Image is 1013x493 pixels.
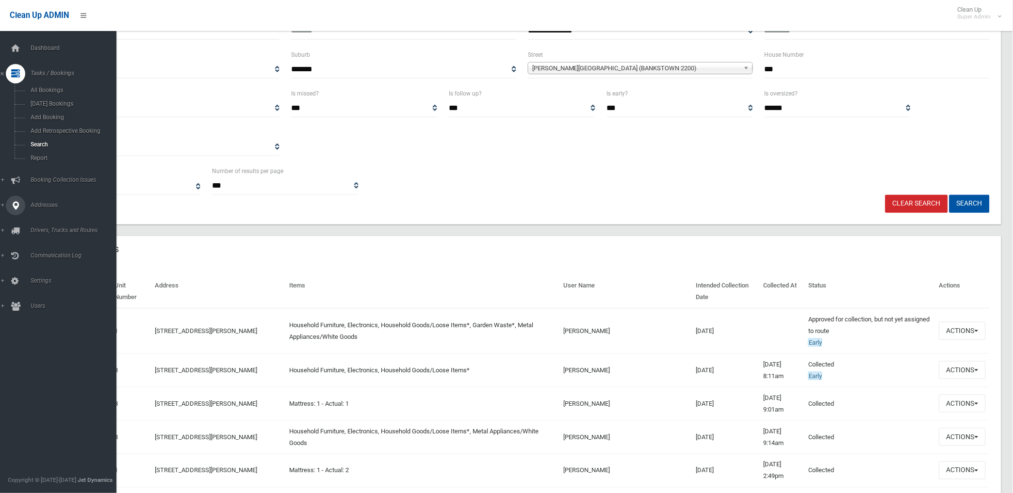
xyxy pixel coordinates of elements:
span: Addresses [28,202,125,208]
span: Early [808,338,822,347]
span: Tasks / Bookings [28,70,125,77]
td: 3 [111,353,151,387]
th: Collected At [760,275,805,308]
td: [DATE] [692,420,759,454]
th: Unit Number [111,275,151,308]
td: Household Furniture, Electronics, Household Goods/Loose Items*, Metal Appliances/White Goods [285,420,559,454]
button: Actions [939,461,986,479]
td: Mattress: 1 - Actual: 2 [285,454,559,487]
button: Search [949,195,990,213]
td: [PERSON_NAME] [559,308,692,354]
span: Add Retrospective Booking [28,127,116,134]
th: Items [285,275,559,308]
button: Actions [939,395,986,413]
td: [DATE] 2:49pm [760,454,805,487]
span: Copyright © [DATE]-[DATE] [8,477,76,483]
span: Clean Up ADMIN [10,11,69,20]
td: 1 [111,308,151,354]
label: Suburb [291,49,310,60]
td: [DATE] 8:11am [760,353,805,387]
td: [PERSON_NAME] [559,353,692,387]
td: Collected [804,387,935,420]
span: Add Booking [28,114,116,121]
label: Is early? [607,88,628,99]
td: Approved for collection, but not yet assigned to route [804,308,935,354]
span: Search [28,141,116,148]
a: [STREET_ADDRESS][PERSON_NAME] [155,467,258,474]
span: Report [28,155,116,161]
th: Status [804,275,935,308]
label: Is follow up? [449,88,482,99]
button: Actions [939,428,986,446]
span: Clean Up [953,6,1001,20]
td: [DATE] 9:01am [760,387,805,420]
label: House Number [765,49,804,60]
td: 3 [111,420,151,454]
small: Super Admin [958,13,991,20]
td: Mattress: 1 - Actual: 1 [285,387,559,420]
span: Drivers, Trucks and Routes [28,227,125,234]
span: Booking Collection Issues [28,176,125,183]
td: [DATE] [692,308,759,354]
span: [DATE] Bookings [28,100,116,107]
span: Early [808,372,822,380]
span: Communication Log [28,252,125,259]
td: [DATE] 9:14am [760,420,805,454]
span: Dashboard [28,45,125,51]
td: [DATE] [692,454,759,487]
label: Number of results per page [212,166,283,176]
td: Collected [804,353,935,387]
span: All Bookings [28,87,116,94]
button: Actions [939,322,986,340]
a: [STREET_ADDRESS][PERSON_NAME] [155,327,258,334]
label: Street [528,49,543,60]
td: Household Furniture, Electronics, Household Goods/Loose Items*, Garden Waste*, Metal Appliances/W... [285,308,559,354]
td: Household Furniture, Electronics, Household Goods/Loose Items* [285,353,559,387]
a: [STREET_ADDRESS][PERSON_NAME] [155,433,258,441]
span: Users [28,302,125,309]
td: [DATE] [692,387,759,420]
td: 3 [111,387,151,420]
td: 1 [111,454,151,487]
a: [STREET_ADDRESS][PERSON_NAME] [155,400,258,407]
th: User Name [559,275,692,308]
label: Is missed? [291,88,319,99]
td: [DATE] [692,353,759,387]
label: Is oversized? [765,88,798,99]
td: [PERSON_NAME] [559,387,692,420]
td: Collected [804,454,935,487]
a: [STREET_ADDRESS][PERSON_NAME] [155,366,258,374]
a: Clear Search [885,195,948,213]
span: [PERSON_NAME][GEOGRAPHIC_DATA] (BANKSTOWN 2200) [532,63,740,74]
span: Settings [28,277,125,284]
td: Collected [804,420,935,454]
td: [PERSON_NAME] [559,420,692,454]
th: Address [151,275,286,308]
strong: Jet Dynamics [78,477,113,483]
th: Actions [935,275,990,308]
td: [PERSON_NAME] [559,454,692,487]
button: Actions [939,361,986,379]
th: Intended Collection Date [692,275,759,308]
